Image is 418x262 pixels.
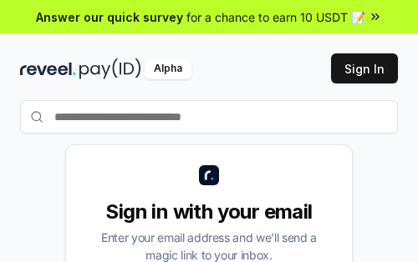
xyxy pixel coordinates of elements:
img: pay_id [79,58,141,79]
div: Alpha [145,58,191,79]
span: Answer our quick survey [36,8,183,26]
button: Sign In [331,53,398,83]
div: Sign in with your email [86,199,332,225]
img: reveel_dark [20,58,76,79]
img: logo_small [199,165,219,185]
span: for a chance to earn 10 USDT 📝 [186,8,365,26]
